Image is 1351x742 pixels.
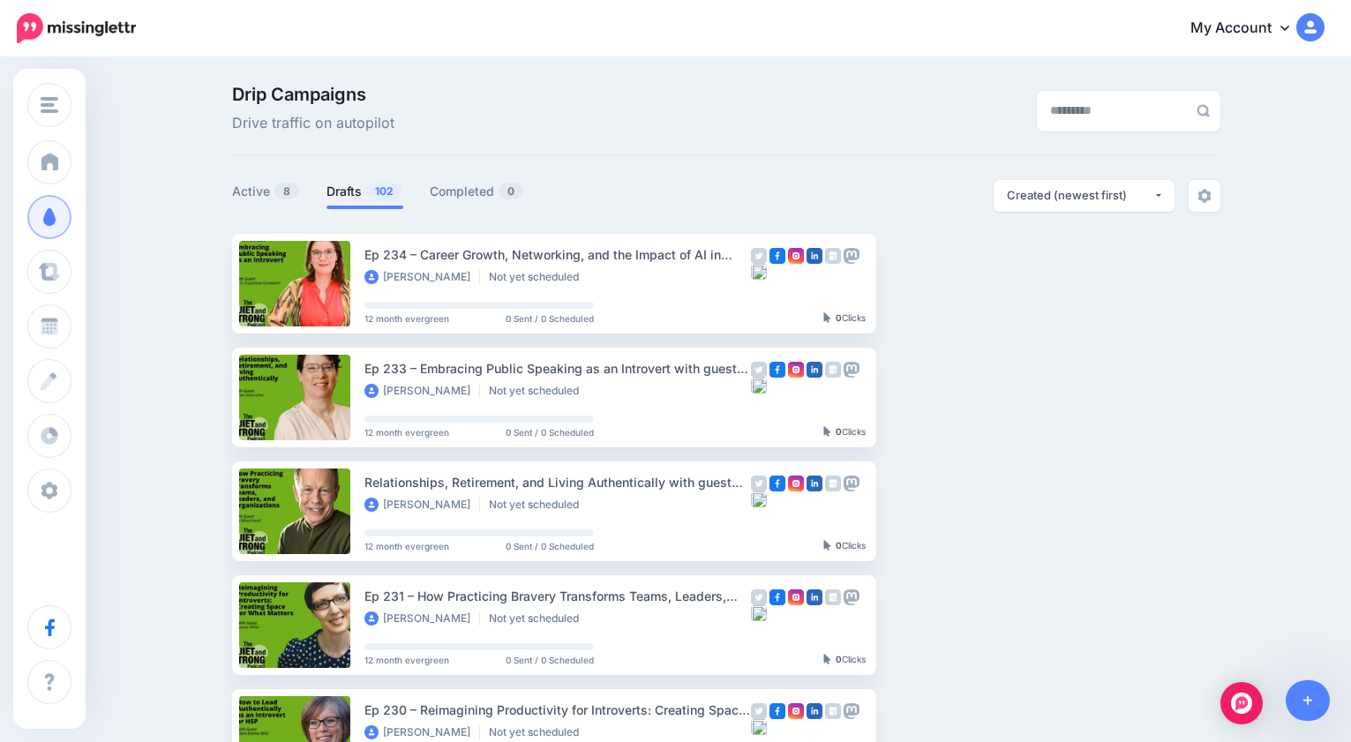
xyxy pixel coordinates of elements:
[825,703,841,719] img: google_business-grey-square.png
[769,476,785,491] img: facebook-square.png
[788,476,804,491] img: instagram-square.png
[844,476,859,491] img: mastodon-grey-square.png
[751,589,767,605] img: twitter-grey-square.png
[807,248,822,264] img: linkedin-square.png
[17,13,136,43] img: Missinglettr
[1197,104,1210,117] img: search-grey-6.png
[769,589,785,605] img: facebook-square.png
[769,362,785,378] img: facebook-square.png
[489,611,588,626] li: Not yet scheduled
[769,248,785,264] img: facebook-square.png
[994,180,1175,212] button: Created (newest first)
[1007,187,1153,204] div: Created (newest first)
[825,362,841,378] img: google_business-grey-square.png
[364,270,480,284] li: [PERSON_NAME]
[1173,7,1325,50] a: My Account
[489,384,588,398] li: Not yet scheduled
[751,378,767,393] img: bluesky-grey-square.png
[364,498,480,512] li: [PERSON_NAME]
[751,476,767,491] img: twitter-grey-square.png
[1197,189,1212,203] img: settings-grey.png
[364,358,751,378] div: Ep 233 – Embracing Public Speaking as an Introvert with guest [PERSON_NAME]
[844,589,859,605] img: mastodon-grey-square.png
[366,183,402,199] span: 102
[836,540,842,551] b: 0
[807,703,822,719] img: linkedin-square.png
[751,362,767,378] img: twitter-grey-square.png
[844,703,859,719] img: mastodon-grey-square.png
[751,703,767,719] img: twitter-grey-square.png
[807,589,822,605] img: linkedin-square.png
[364,244,751,265] div: Ep 234 – Career Growth, Networking, and the Impact of AI in Recruiting with guest [PERSON_NAME]
[788,703,804,719] img: instagram-square.png
[823,427,866,438] div: Clicks
[430,181,524,202] a: Completed0
[823,426,831,437] img: pointer-grey-darker.png
[836,312,842,323] b: 0
[844,362,859,378] img: mastodon-grey-square.png
[751,248,767,264] img: twitter-grey-square.png
[364,542,449,551] span: 12 month evergreen
[41,97,58,113] img: menu.png
[751,605,767,621] img: bluesky-grey-square.png
[823,313,866,324] div: Clicks
[364,656,449,664] span: 12 month evergreen
[232,181,300,202] a: Active8
[499,183,523,199] span: 0
[807,476,822,491] img: linkedin-square.png
[825,589,841,605] img: google_business-grey-square.png
[506,314,594,323] span: 0 Sent / 0 Scheduled
[232,86,394,103] span: Drip Campaigns
[506,542,594,551] span: 0 Sent / 0 Scheduled
[506,428,594,437] span: 0 Sent / 0 Scheduled
[836,426,842,437] b: 0
[274,183,299,199] span: 8
[364,428,449,437] span: 12 month evergreen
[751,491,767,507] img: bluesky-grey-square.png
[823,540,831,551] img: pointer-grey-darker.png
[788,589,804,605] img: instagram-square.png
[788,362,804,378] img: instagram-square.png
[823,654,831,664] img: pointer-grey-darker.png
[364,586,751,606] div: Ep 231 – How Practicing Bravery Transforms Teams, Leaders, and Organizations with guest [PERSON_N...
[364,611,480,626] li: [PERSON_NAME]
[364,700,751,720] div: Ep 230 – Reimagining Productivity for Introverts: Creating Space for What Matters with guest [PER...
[823,541,866,551] div: Clicks
[844,248,859,264] img: mastodon-grey-square.png
[506,656,594,664] span: 0 Sent / 0 Scheduled
[823,312,831,323] img: pointer-grey-darker.png
[751,264,767,280] img: bluesky-grey-square.png
[751,719,767,735] img: bluesky-grey-square.png
[836,654,842,664] b: 0
[807,362,822,378] img: linkedin-square.png
[769,703,785,719] img: facebook-square.png
[364,725,480,739] li: [PERSON_NAME]
[788,248,804,264] img: instagram-square.png
[1220,682,1263,724] div: Open Intercom Messenger
[364,472,751,492] div: Relationships, Retirement, and Living Authentically with guest [PERSON_NAME]
[364,314,449,323] span: 12 month evergreen
[232,112,394,135] span: Drive traffic on autopilot
[489,498,588,512] li: Not yet scheduled
[825,476,841,491] img: google_business-grey-square.png
[326,181,403,202] a: Drafts102
[364,384,480,398] li: [PERSON_NAME]
[823,655,866,665] div: Clicks
[489,725,588,739] li: Not yet scheduled
[489,270,588,284] li: Not yet scheduled
[825,248,841,264] img: google_business-grey-square.png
